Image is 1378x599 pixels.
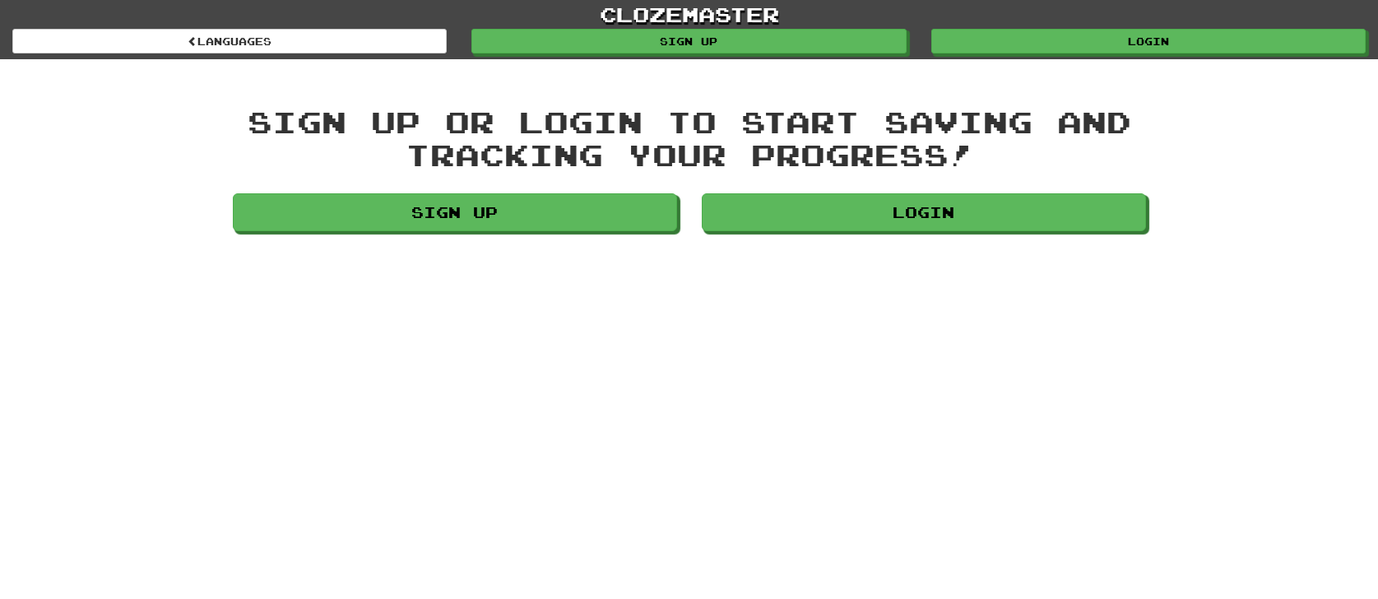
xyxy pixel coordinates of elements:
a: Sign up [471,29,906,53]
a: Sign up [233,193,677,231]
a: Login [931,29,1366,53]
a: Login [702,193,1146,231]
a: Languages [12,29,447,53]
div: Sign up or login to start saving and tracking your progress! [233,105,1146,170]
